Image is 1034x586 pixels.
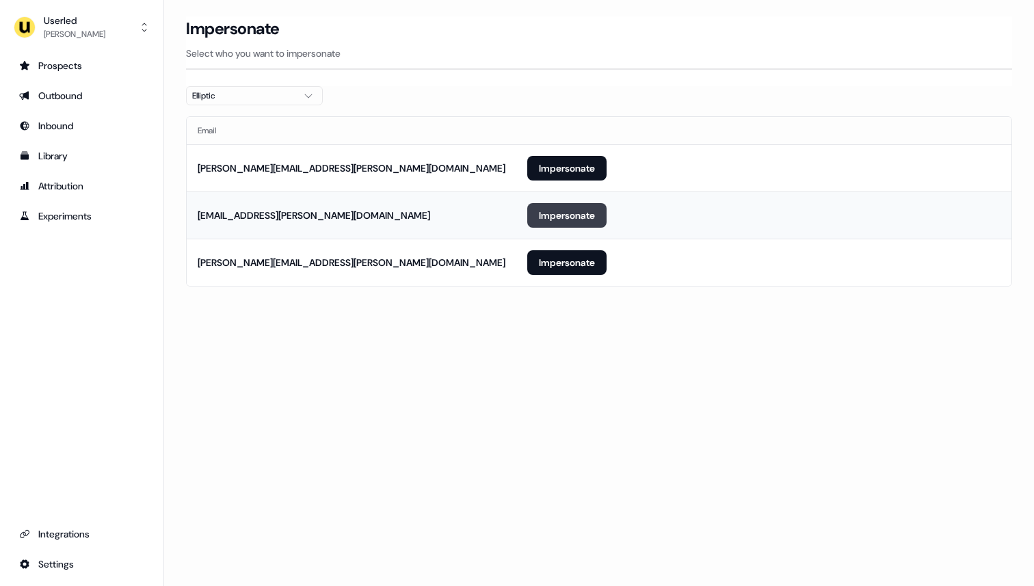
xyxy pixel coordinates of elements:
[527,250,607,275] button: Impersonate
[11,55,153,77] a: Go to prospects
[11,11,153,44] button: Userled[PERSON_NAME]
[19,179,144,193] div: Attribution
[11,85,153,107] a: Go to outbound experience
[186,46,1012,60] p: Select who you want to impersonate
[11,553,153,575] a: Go to integrations
[198,209,430,222] div: [EMAIL_ADDRESS][PERSON_NAME][DOMAIN_NAME]
[186,86,323,105] button: Elliptic
[11,115,153,137] a: Go to Inbound
[198,161,505,175] div: [PERSON_NAME][EMAIL_ADDRESS][PERSON_NAME][DOMAIN_NAME]
[19,527,144,541] div: Integrations
[11,205,153,227] a: Go to experiments
[527,203,607,228] button: Impersonate
[19,149,144,163] div: Library
[19,89,144,103] div: Outbound
[11,175,153,197] a: Go to attribution
[11,145,153,167] a: Go to templates
[19,119,144,133] div: Inbound
[19,209,144,223] div: Experiments
[198,256,505,269] div: [PERSON_NAME][EMAIL_ADDRESS][PERSON_NAME][DOMAIN_NAME]
[187,117,516,144] th: Email
[19,557,144,571] div: Settings
[44,14,105,27] div: Userled
[11,523,153,545] a: Go to integrations
[186,18,280,39] h3: Impersonate
[192,89,295,103] div: Elliptic
[44,27,105,41] div: [PERSON_NAME]
[19,59,144,72] div: Prospects
[527,156,607,181] button: Impersonate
